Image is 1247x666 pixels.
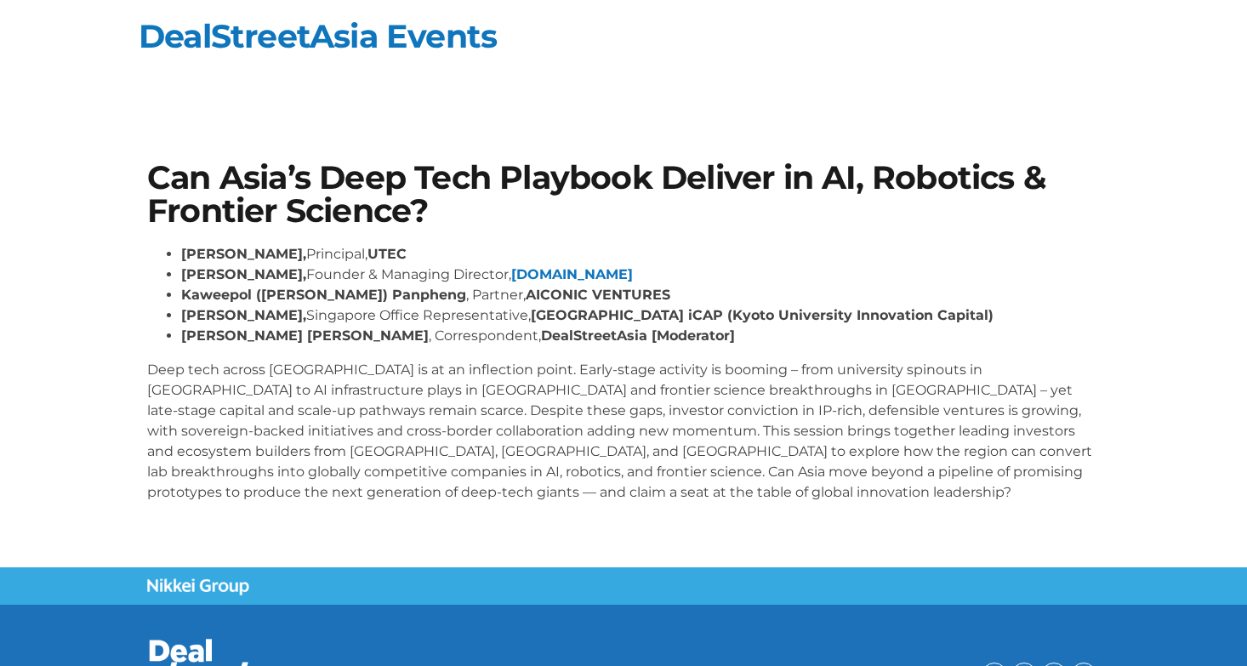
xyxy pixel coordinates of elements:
strong: [PERSON_NAME], [181,246,306,262]
li: , Partner, [181,285,1100,305]
li: Singapore Office Representative, [181,305,1100,326]
img: Nikkei Group [147,578,249,595]
strong: [PERSON_NAME], [181,266,306,282]
a: [DOMAIN_NAME] [511,266,633,282]
li: Principal, [181,244,1100,265]
strong: AICONIC VENTURES [526,287,670,303]
strong: [GEOGRAPHIC_DATA] iCAP (Kyoto University Innovation Capital) [531,307,994,323]
strong: [PERSON_NAME] [PERSON_NAME] [181,327,429,344]
h1: Can Asia’s Deep Tech Playbook Deliver in AI, Robotics & Frontier Science? [147,162,1100,227]
a: DealStreetAsia Events [139,16,497,56]
p: Deep tech across [GEOGRAPHIC_DATA] is at an inflection point. Early-stage activity is booming – f... [147,360,1100,503]
strong: UTEC [367,246,407,262]
strong: [PERSON_NAME], [181,307,306,323]
li: Founder & Managing Director, [181,265,1100,285]
li: , Correspondent, [181,326,1100,346]
strong: Kaweepol ([PERSON_NAME]) Panpheng [181,287,466,303]
strong: DealStreetAsia [Moderator] [541,327,735,344]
